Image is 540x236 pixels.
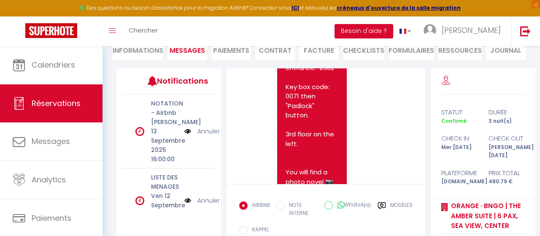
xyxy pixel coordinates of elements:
[211,39,251,60] li: Paiements
[483,168,530,178] div: Prix total
[417,16,511,46] a: ... [PERSON_NAME]
[390,201,413,219] label: Modèles
[442,25,501,35] span: [PERSON_NAME]
[122,16,164,46] a: Chercher
[32,136,70,146] span: Messages
[197,196,220,205] a: Annuler
[438,39,482,60] li: Ressources
[441,117,467,125] span: Confirmé
[32,174,66,185] span: Analytics
[483,117,530,125] div: 3 nuit(s)
[436,178,483,186] div: [DOMAIN_NAME]
[436,168,483,178] div: Plateforme
[333,201,371,210] label: WhatsApp
[32,98,81,109] span: Réservations
[184,196,191,205] img: NO IMAGE
[197,127,220,136] a: Annuler
[436,107,483,117] div: statut
[151,117,179,164] p: [PERSON_NAME] 13 Septembre 2025 16:00:00
[113,39,163,60] li: Informations
[343,39,384,60] li: CHECKLISTS
[255,39,295,60] li: Contrat
[483,107,530,117] div: durée
[129,26,158,35] span: Chercher
[483,178,530,186] div: 480.79 €
[170,46,205,55] span: Messages
[486,39,526,60] li: Journal
[151,173,179,191] p: LISTE DES MENAGES
[248,226,269,235] label: RAPPEL
[151,191,179,228] p: Ven 12 Septembre 2025 20:00:00
[389,39,434,60] li: FORMULAIRES
[157,71,196,90] h3: Notifications
[520,26,531,36] img: logout
[299,39,339,60] li: Facture
[337,4,461,11] a: créneaux d'ouverture de la salle migration
[25,23,77,38] img: Super Booking
[424,24,436,37] img: ...
[292,4,299,11] a: ICI
[436,133,483,144] div: check in
[32,213,71,223] span: Paiements
[285,201,318,217] label: NOTE INTERNE
[184,127,191,136] img: NO IMAGE
[483,144,530,160] div: [PERSON_NAME] [DATE]
[483,133,530,144] div: check out
[436,144,483,160] div: Mer [DATE]
[7,3,32,29] button: Ouvrir le widget de chat LiveChat
[335,24,393,38] button: Besoin d'aide ?
[248,201,270,211] label: AIRBNB
[151,99,179,117] p: NOTATION - Airbnb
[32,60,75,70] span: Calendriers
[448,201,525,231] a: ORANGE · BnGo | The Amber Suite | 6 pax, sea view, center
